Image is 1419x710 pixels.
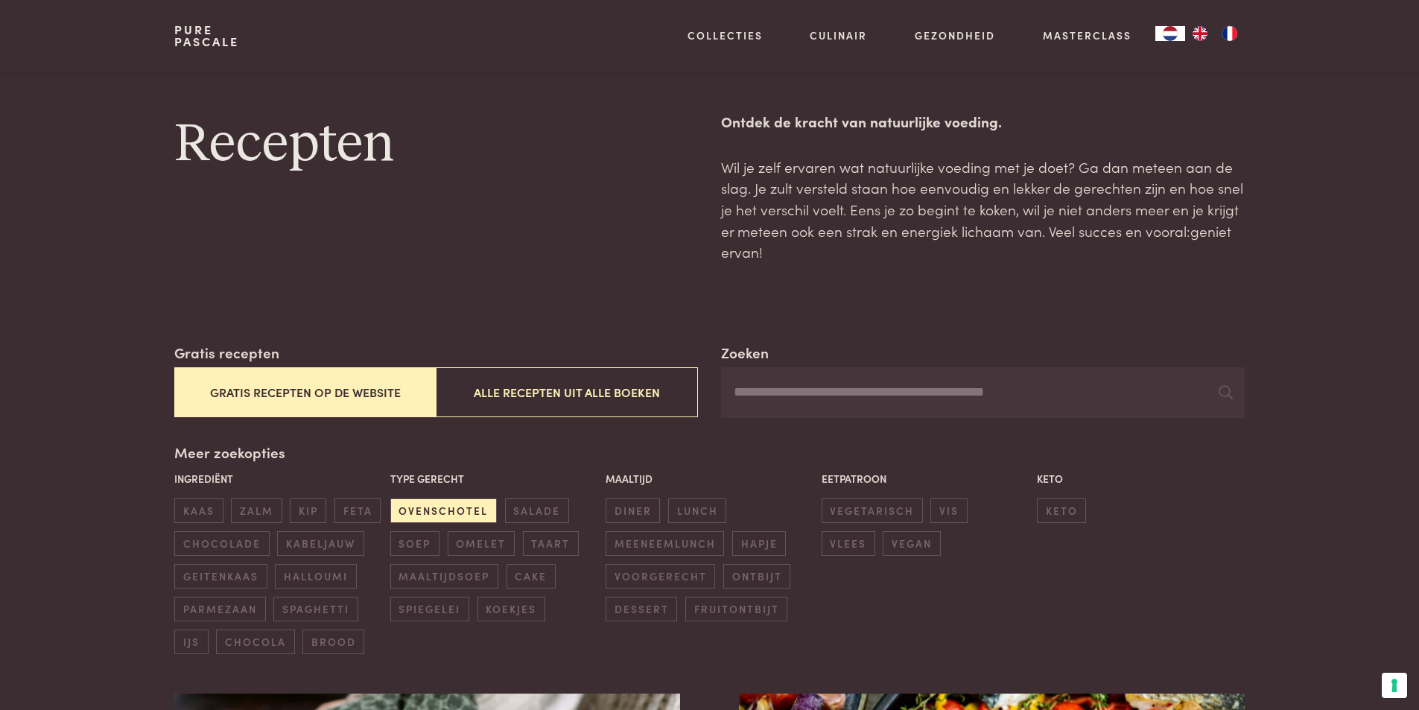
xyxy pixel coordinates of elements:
span: vis [930,498,967,523]
strong: Ontdek de kracht van natuurlijke voeding. [721,111,1002,131]
a: Masterclass [1043,28,1131,43]
a: Collecties [688,28,763,43]
span: keto [1037,498,1086,523]
div: Language [1155,26,1185,41]
p: Wil je zelf ervaren wat natuurlijke voeding met je doet? Ga dan meteen aan de slag. Je zult verst... [721,156,1244,263]
span: lunch [668,498,726,523]
span: brood [302,630,364,654]
p: Eetpatroon [822,471,1029,486]
span: kaas [174,498,223,523]
span: hapje [732,531,786,556]
span: diner [606,498,660,523]
span: feta [334,498,381,523]
span: ontbijt [723,564,790,589]
aside: Language selected: Nederlands [1155,26,1245,41]
span: omelet [448,531,515,556]
button: Alle recepten uit alle boeken [436,367,697,417]
p: Type gerecht [390,471,598,486]
a: Gezondheid [915,28,995,43]
span: maaltijdsoep [390,564,498,589]
label: Gratis recepten [174,342,279,364]
button: Uw voorkeuren voor toestemming voor trackingtechnologieën [1382,673,1407,698]
label: Zoeken [721,342,769,364]
span: spaghetti [273,597,358,621]
p: Ingrediënt [174,471,382,486]
ul: Language list [1185,26,1245,41]
span: voorgerecht [606,564,715,589]
span: parmezaan [174,597,265,621]
span: ijs [174,630,208,654]
h1: Recepten [174,111,697,178]
span: vlees [822,531,875,556]
span: kip [290,498,326,523]
a: Culinair [810,28,867,43]
p: Maaltijd [606,471,813,486]
span: fruitontbijt [685,597,787,621]
span: chocola [216,630,294,654]
a: EN [1185,26,1215,41]
span: ovenschotel [390,498,497,523]
span: geitenkaas [174,564,267,589]
span: koekjes [477,597,545,621]
button: Gratis recepten op de website [174,367,436,417]
span: meeneemlunch [606,531,724,556]
span: halloumi [275,564,356,589]
a: PurePascale [174,24,239,48]
span: soep [390,531,439,556]
span: salade [505,498,569,523]
span: cake [507,564,556,589]
span: zalm [231,498,282,523]
span: taart [523,531,579,556]
p: Keto [1037,471,1245,486]
span: vegan [883,531,940,556]
a: FR [1215,26,1245,41]
span: chocolade [174,531,269,556]
a: NL [1155,26,1185,41]
span: spiegelei [390,597,469,621]
span: dessert [606,597,677,621]
span: vegetarisch [822,498,923,523]
span: kabeljauw [277,531,364,556]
